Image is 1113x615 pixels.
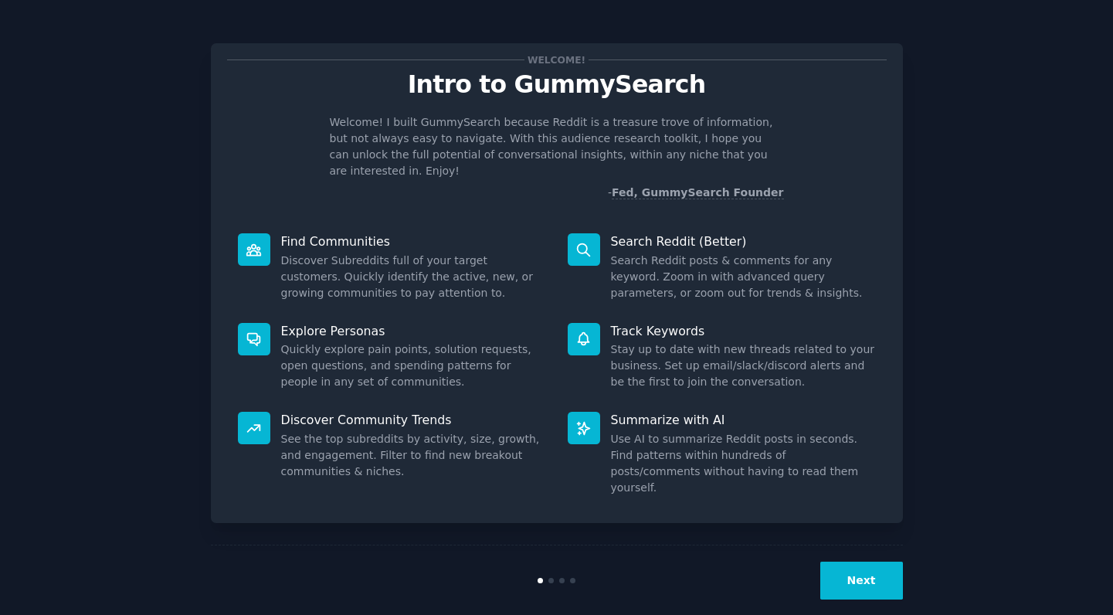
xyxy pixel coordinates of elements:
[281,431,546,480] dd: See the top subreddits by activity, size, growth, and engagement. Filter to find new breakout com...
[227,71,887,98] p: Intro to GummySearch
[611,253,876,301] dd: Search Reddit posts & comments for any keyword. Zoom in with advanced query parameters, or zoom o...
[524,52,588,68] span: Welcome!
[820,562,903,600] button: Next
[281,412,546,428] p: Discover Community Trends
[281,341,546,390] dd: Quickly explore pain points, solution requests, open questions, and spending patterns for people ...
[281,253,546,301] dd: Discover Subreddits full of your target customers. Quickly identify the active, new, or growing c...
[611,431,876,496] dd: Use AI to summarize Reddit posts in seconds. Find patterns within hundreds of posts/comments with...
[330,114,784,179] p: Welcome! I built GummySearch because Reddit is a treasure trove of information, but not always ea...
[611,233,876,250] p: Search Reddit (Better)
[281,323,546,339] p: Explore Personas
[611,341,876,390] dd: Stay up to date with new threads related to your business. Set up email/slack/discord alerts and ...
[611,323,876,339] p: Track Keywords
[611,412,876,428] p: Summarize with AI
[281,233,546,250] p: Find Communities
[608,185,784,201] div: -
[612,186,784,199] a: Fed, GummySearch Founder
